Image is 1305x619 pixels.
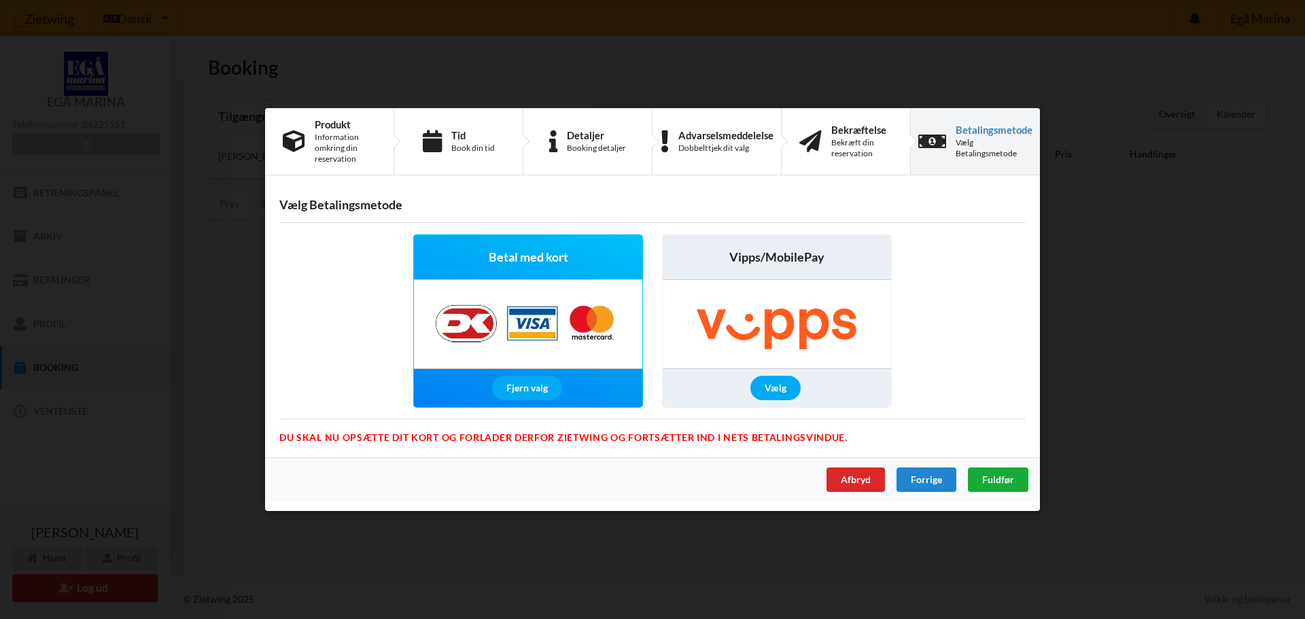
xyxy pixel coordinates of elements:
h3: Vælg Betalingsmetode [279,197,1026,213]
span: Betal med kort [489,249,568,266]
div: Vælg Betalingsmetode [956,137,1032,159]
div: Betalingsmetode [956,124,1032,135]
div: Forrige [897,467,956,492]
div: Information omkring din reservation [315,132,376,164]
div: Bekræft din reservation [831,137,892,159]
div: Book din tid [451,143,495,154]
span: Fuldfør [982,474,1014,485]
div: Advarselsmeddelelse [678,130,773,141]
div: Bekræftelse [831,124,892,135]
div: Dobbelttjek dit valg [678,143,773,154]
img: Nets [421,280,635,368]
img: Vipps/MobilePay [667,280,886,368]
div: Tid [451,130,495,141]
div: Detaljer [567,130,626,141]
div: Vælg [750,376,801,400]
div: Afbryd [826,467,885,492]
div: Du skal nu opsætte dit kort og forlader derfor Zietwing og fortsætter ind i Nets betalingsvindue. [279,419,1026,434]
div: Booking detaljer [567,143,626,154]
div: Fjern valg [492,376,562,400]
span: Vipps/MobilePay [729,249,824,266]
div: Produkt [315,119,376,130]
